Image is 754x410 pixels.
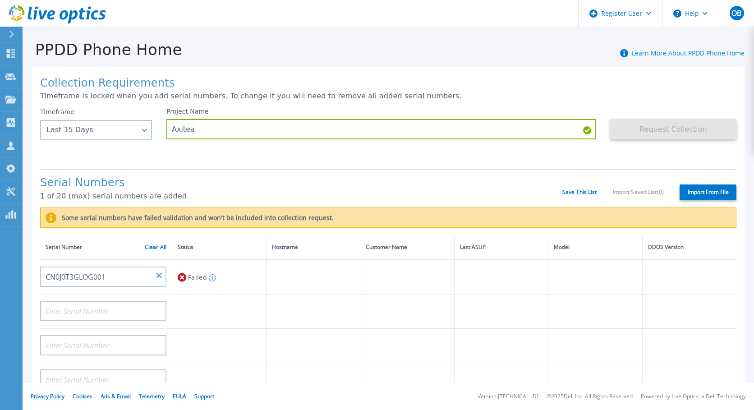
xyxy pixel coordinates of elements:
div: Serial Number [46,242,166,252]
th: DDOS Version [642,235,736,260]
div: Failed [178,269,261,286]
p: Timeframe is locked when you add serial numbers. To change it you will need to remove all added s... [40,92,736,100]
a: Learn More About PPDD Phone Home [632,49,745,57]
label: Some serial numbers have failed validation and won't be included into collection request. [56,214,334,221]
input: Enter Serial Number [40,369,166,390]
th: Status [172,235,267,260]
li: Version: [TECHNICAL_ID] [478,394,538,400]
div: Last 15 Days [46,126,136,134]
label: Timeframe [40,108,74,115]
input: Enter Serial Number [40,267,166,287]
a: Support [194,392,214,400]
a: Privacy Policy [31,392,64,400]
th: Hostname [266,235,360,260]
label: Project Name [166,108,209,115]
label: Import From File [680,184,736,200]
th: Customer Name [360,235,455,260]
input: Enter Serial Number [40,335,166,355]
span: OB [731,9,741,17]
li: © 2025 Dell Inc. All Rights Reserved [547,394,633,400]
a: EULA [173,392,186,400]
a: Telemetry [139,392,165,400]
a: Cookies [73,392,92,400]
a: Clear All [145,244,166,250]
a: Ads & Email [101,392,131,400]
li: Powered by Live Optics, a Dell Technology [641,394,746,400]
button: Request Collection [610,119,736,139]
h1: Collection Requirements [40,77,736,90]
input: Enter Serial Number [40,301,166,321]
th: Last ASUP [454,235,548,260]
input: Enter Project Name [166,119,596,139]
th: Model [548,235,643,260]
a: Save This List [562,189,597,195]
h1: Serial Numbers [40,177,562,189]
p: 1 of 20 (max) serial numbers are added. [40,192,562,200]
h1: PPDD Phone Home [23,41,182,59]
